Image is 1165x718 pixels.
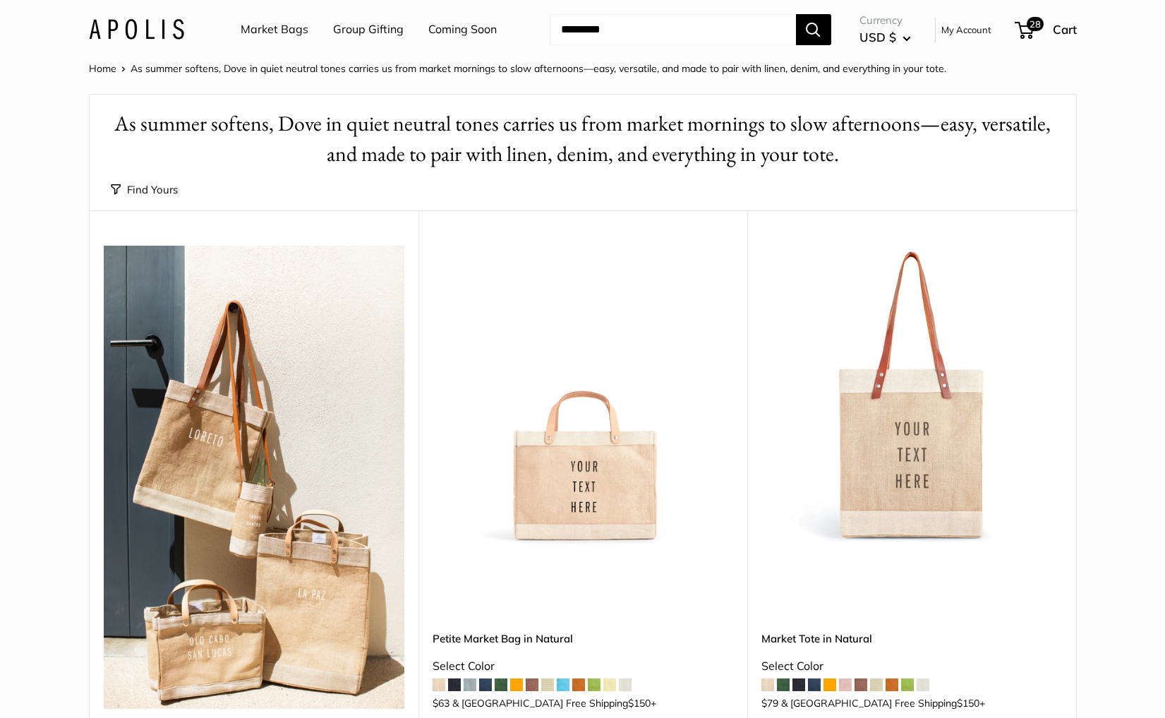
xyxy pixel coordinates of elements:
span: & [GEOGRAPHIC_DATA] Free Shipping + [452,698,656,708]
img: Apolis [89,19,184,40]
div: Select Color [761,656,1062,677]
span: $150 [957,697,979,710]
span: 28 [1026,17,1043,31]
span: $63 [433,697,449,710]
a: My Account [941,21,991,38]
a: Group Gifting [333,19,404,40]
div: Select Color [433,656,733,677]
a: description_Make it yours with custom printed text.description_The Original Market bag in its 4 n... [761,246,1062,546]
img: description_Make it yours with custom printed text. [761,246,1062,546]
a: Market Bags [241,19,308,40]
a: Petite Market Bag in Natural [433,630,733,647]
button: Search [796,14,831,45]
img: Petite Market Bag in Natural [433,246,733,546]
button: Find Yours [111,180,178,200]
a: Market Tote in Natural [761,630,1062,647]
span: $150 [628,697,651,710]
span: $79 [761,697,778,710]
input: Search... [550,14,796,45]
span: Currency [859,11,911,30]
a: Home [89,62,116,75]
img: Our summer collection was captured in Todos Santos, where time slows down and color pops. [104,246,404,709]
span: USD $ [859,30,896,44]
button: USD $ [859,26,911,49]
span: As summer softens, Dove in quiet neutral tones carries us from market mornings to slow afternoons... [131,62,946,75]
h1: As summer softens, Dove in quiet neutral tones carries us from market mornings to slow afternoons... [111,109,1055,169]
span: & [GEOGRAPHIC_DATA] Free Shipping + [781,698,985,708]
nav: Breadcrumb [89,59,946,78]
a: Coming Soon [428,19,497,40]
a: 28 Cart [1016,18,1077,41]
span: Cart [1053,22,1077,37]
a: Petite Market Bag in Naturaldescription_Effortless style that elevates every moment [433,246,733,546]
